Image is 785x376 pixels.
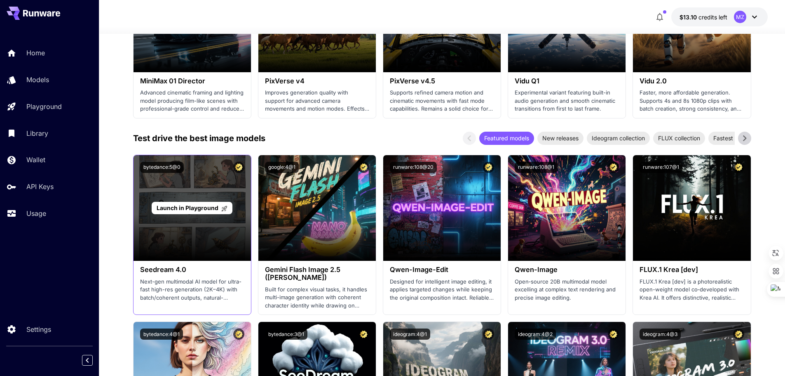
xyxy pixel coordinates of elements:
[734,11,746,23] div: MZ
[265,286,369,310] p: Built for complex visual tasks, it handles multi-image generation with coherent character identit...
[383,155,501,261] img: alt
[390,77,494,85] h3: PixVerse v4.5
[537,132,583,145] div: New releases
[515,77,619,85] h3: Vidu Q1
[640,278,744,302] p: FLUX.1 Krea [dev] is a photorealistic open-weight model co‑developed with Krea AI. It offers dist...
[708,134,759,142] span: Fastest models
[508,155,626,261] img: alt
[140,77,244,85] h3: MiniMax 01 Director
[258,155,376,261] img: alt
[608,329,619,340] button: Certified Model – Vetted for best performance and includes a commercial license.
[515,278,619,302] p: Open‑source 20B multimodal model excelling at complex text rendering and precise image editing.
[157,204,218,211] span: Launch in Playground
[483,162,494,173] button: Certified Model – Vetted for best performance and includes a commercial license.
[515,162,558,173] button: runware:108@1
[140,278,244,302] p: Next-gen multimodal AI model for ultra-fast high-res generation (2K–4K) with batch/coherent outpu...
[152,202,232,215] a: Launch in Playground
[698,14,727,21] span: credits left
[587,132,650,145] div: Ideogram collection
[390,162,437,173] button: runware:108@20
[265,329,307,340] button: bytedance:3@1
[640,266,744,274] h3: FLUX.1 Krea [dev]
[680,14,698,21] span: $13.10
[640,89,744,113] p: Faster, more affordable generation. Supports 4s and 8s 1080p clips with batch creation, strong co...
[140,162,184,173] button: bytedance:5@0
[479,132,534,145] div: Featured models
[680,13,727,21] div: $13.09795
[140,266,244,274] h3: Seedream 4.0
[390,278,494,302] p: Designed for intelligent image editing, it applies targeted changes while keeping the original co...
[133,132,265,144] p: Test drive the best image models
[26,324,51,334] p: Settings
[358,162,369,173] button: Certified Model – Vetted for best performance and includes a commercial license.
[390,266,494,274] h3: Qwen-Image-Edit
[26,128,48,138] p: Library
[483,329,494,340] button: Certified Model – Vetted for best performance and includes a commercial license.
[265,162,299,173] button: google:4@1
[390,89,494,113] p: Supports refined camera motion and cinematic movements with fast mode capabilities. Remains a sol...
[26,75,49,85] p: Models
[390,329,430,340] button: ideogram:4@1
[537,134,583,142] span: New releases
[88,353,99,368] div: Collapse sidebar
[633,155,750,261] img: alt
[671,7,768,26] button: $13.09795MZ
[640,162,682,173] button: runware:107@1
[653,134,705,142] span: FLUX collection
[26,102,62,111] p: Playground
[640,77,744,85] h3: Vidu 2.0
[82,355,93,366] button: Collapse sidebar
[515,329,556,340] button: ideogram:4@2
[733,329,744,340] button: Certified Model – Vetted for best performance and includes a commercial license.
[26,208,46,218] p: Usage
[479,134,534,142] span: Featured models
[140,89,244,113] p: Advanced cinematic framing and lighting model producing film-like scenes with professional-grade ...
[708,132,759,145] div: Fastest models
[515,89,619,113] p: Experimental variant featuring built-in audio generation and smooth cinematic transitions from fi...
[26,155,45,165] p: Wallet
[608,162,619,173] button: Certified Model – Vetted for best performance and includes a commercial license.
[26,48,45,58] p: Home
[587,134,650,142] span: Ideogram collection
[233,162,244,173] button: Certified Model – Vetted for best performance and includes a commercial license.
[233,329,244,340] button: Certified Model – Vetted for best performance and includes a commercial license.
[140,329,183,340] button: bytedance:4@1
[265,266,369,281] h3: Gemini Flash Image 2.5 ([PERSON_NAME])
[733,162,744,173] button: Certified Model – Vetted for best performance and includes a commercial license.
[640,329,681,340] button: ideogram:4@3
[358,329,369,340] button: Certified Model – Vetted for best performance and includes a commercial license.
[515,266,619,274] h3: Qwen-Image
[26,182,54,192] p: API Keys
[653,132,705,145] div: FLUX collection
[265,89,369,113] p: Improves generation quality with support for advanced camera movements and motion modes. Effects ...
[265,77,369,85] h3: PixVerse v4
